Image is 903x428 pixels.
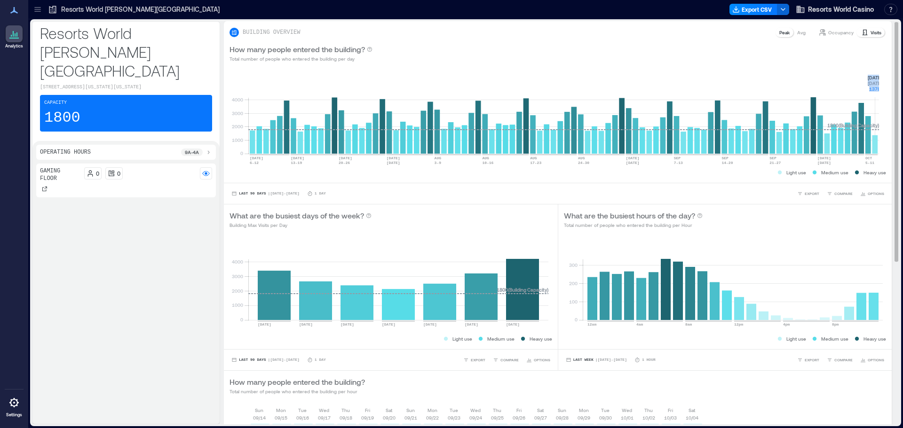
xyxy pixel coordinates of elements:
p: Sat [689,406,695,414]
p: 09/15 [275,414,287,421]
tspan: 0 [240,150,243,156]
p: 1 Hour [642,357,656,363]
span: COMPARE [834,191,853,196]
text: 21-27 [769,161,781,165]
a: Analytics [2,23,26,52]
p: Peak [779,29,790,36]
p: Light use [786,335,806,342]
p: 09/17 [318,414,331,421]
p: Mon [579,406,589,414]
p: Heavy use [530,335,552,342]
p: 1800 [44,109,80,127]
button: EXPORT [795,355,821,365]
text: SEP [674,156,681,160]
button: OPTIONS [524,355,552,365]
text: AUG [578,156,585,160]
text: 8am [685,322,692,327]
span: COMPARE [834,357,853,363]
button: COMPARE [491,355,521,365]
span: OPTIONS [868,191,884,196]
p: 09/22 [426,414,439,421]
p: Sun [406,406,415,414]
text: [DATE] [626,161,640,165]
tspan: 1000 [232,302,243,308]
p: [STREET_ADDRESS][US_STATE][US_STATE] [40,84,212,91]
a: Settings [3,391,25,420]
p: 10/04 [686,414,698,421]
p: Occupancy [828,29,854,36]
text: [DATE] [339,156,352,160]
button: OPTIONS [858,189,886,198]
p: Analytics [5,43,23,49]
text: 10-16 [482,161,493,165]
text: [DATE] [465,322,478,327]
text: [DATE] [423,322,437,327]
p: 10/02 [642,414,655,421]
p: 09/16 [296,414,309,421]
p: Operating Hours [40,148,91,156]
button: OPTIONS [858,355,886,365]
text: OCT [865,156,872,160]
p: Sun [255,406,263,414]
text: [DATE] [626,156,640,160]
span: COMPARE [500,357,519,363]
p: 10/03 [664,414,677,421]
text: 5-11 [865,161,874,165]
p: Mon [276,406,286,414]
p: What are the busiest hours of the day? [564,210,695,221]
p: 09/19 [361,414,374,421]
p: Sat [386,406,392,414]
p: Heavy use [863,169,886,176]
p: 10/01 [621,414,634,421]
tspan: 2000 [232,124,243,129]
text: [DATE] [250,156,263,160]
p: Heavy use [863,335,886,342]
span: OPTIONS [534,357,550,363]
span: OPTIONS [868,357,884,363]
p: Medium use [821,169,848,176]
p: Fri [668,406,673,414]
text: 12pm [734,322,743,327]
span: EXPORT [805,191,819,196]
text: 12am [587,322,596,327]
p: Medium use [821,335,848,342]
p: Light use [452,335,472,342]
p: Fri [516,406,522,414]
p: Total number of people who entered the building per hour [230,388,365,395]
p: Resorts World [PERSON_NAME][GEOGRAPHIC_DATA] [61,5,220,14]
text: 4am [636,322,643,327]
button: EXPORT [795,189,821,198]
p: 09/26 [513,414,525,421]
p: Sun [558,406,566,414]
p: 09/27 [534,414,547,421]
p: 09/29 [578,414,590,421]
p: Medium use [487,335,515,342]
p: 09/30 [599,414,612,421]
p: 09/25 [491,414,504,421]
text: 6-12 [250,161,259,165]
p: Thu [644,406,653,414]
p: 0 [96,170,99,177]
p: Tue [601,406,610,414]
button: Last 90 Days |[DATE]-[DATE] [230,355,301,365]
text: 8pm [832,322,839,327]
p: 09/28 [556,414,569,421]
span: EXPORT [805,357,819,363]
p: Mon [428,406,437,414]
text: 4pm [783,322,790,327]
button: Last Week |[DATE]-[DATE] [564,355,629,365]
p: Fri [365,406,370,414]
text: [DATE] [299,322,313,327]
p: Capacity [44,99,67,107]
text: AUG [482,156,489,160]
p: Wed [470,406,481,414]
p: 09/20 [383,414,396,421]
p: 1 Day [315,191,326,196]
p: Thu [493,406,501,414]
p: 09/14 [253,414,266,421]
text: [DATE] [817,156,831,160]
tspan: 200 [569,280,577,286]
text: 3-9 [435,161,442,165]
p: 9a - 4a [185,148,199,156]
p: Tue [298,406,307,414]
